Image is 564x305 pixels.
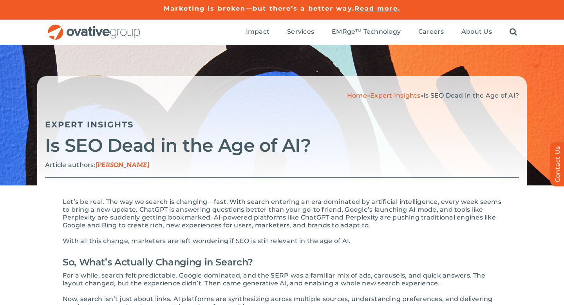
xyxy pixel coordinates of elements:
a: EMRge™ Technology [332,28,401,36]
h2: So, What’s Actually Changing in Search? [63,253,501,272]
a: Services [287,28,314,36]
span: [PERSON_NAME] [96,162,149,169]
h2: Is SEO Dead in the Age of AI? [45,136,519,155]
a: Read more. [354,5,400,12]
a: Impact [246,28,269,36]
a: Expert Insights [370,92,420,99]
span: » » [347,92,519,99]
a: Expert Insights [45,120,134,129]
a: Careers [418,28,444,36]
span: Is SEO Dead in the Age of AI? [423,92,519,99]
nav: Menu [246,20,517,45]
a: About Us [461,28,492,36]
span: Let’s be real. The way we search is changing—fast. With search entering an era dominated by artif... [63,198,501,229]
a: OG_Full_horizontal_RGB [47,24,141,31]
span: With all this change, marketers are left wondering if SEO is still relevant in the age of AI. [63,237,351,245]
span: For a while, search felt predictable. Google dominated, and the SERP was a familiar mix of ads, c... [63,272,485,287]
p: Article authors: [45,161,519,169]
a: Search [510,28,517,36]
a: Marketing is broken—but there’s a better way. [164,5,354,12]
a: Home [347,92,367,99]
